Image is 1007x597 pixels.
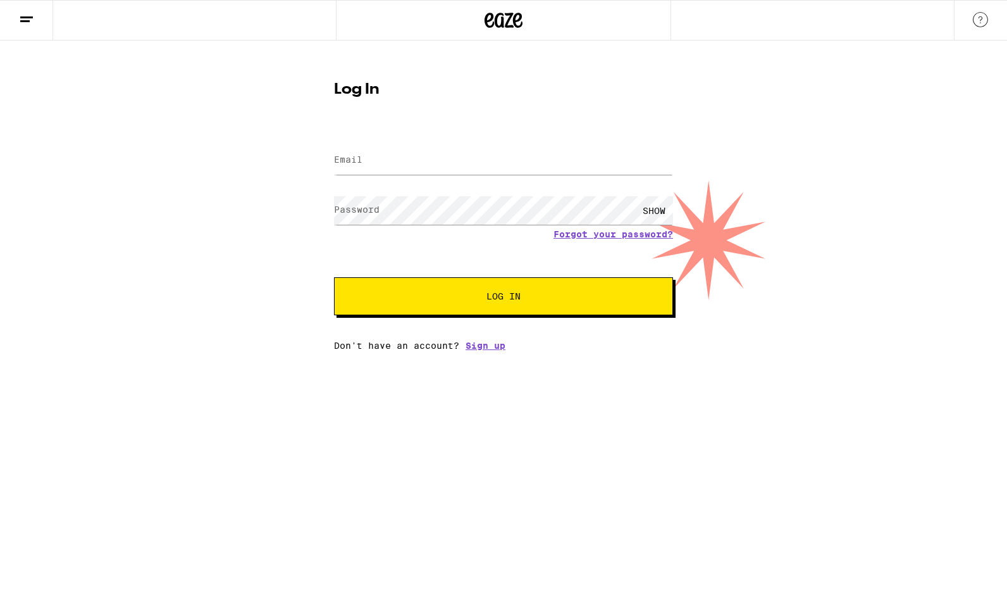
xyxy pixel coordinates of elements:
button: Log In [334,277,673,315]
a: Sign up [466,341,505,351]
h1: Log In [334,82,673,97]
label: Password [334,204,380,215]
div: SHOW [635,196,673,225]
a: Forgot your password? [553,229,673,239]
input: Email [334,146,673,175]
label: Email [334,154,362,165]
div: Don't have an account? [334,341,673,351]
span: Log In [486,292,521,301]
